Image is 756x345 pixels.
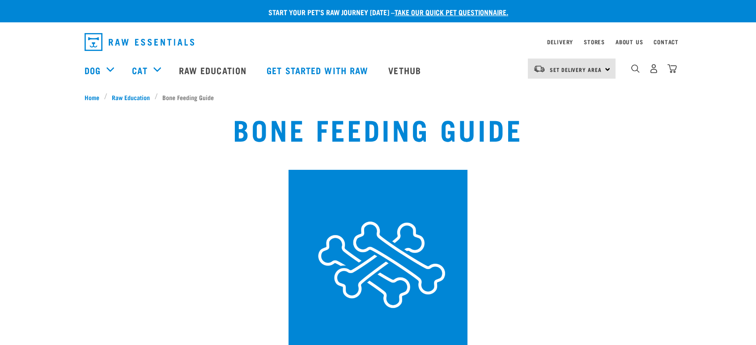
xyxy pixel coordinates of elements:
[85,63,101,77] a: Dog
[379,52,432,88] a: Vethub
[85,93,104,102] a: Home
[667,64,677,73] img: home-icon@2x.png
[107,93,155,102] a: Raw Education
[631,64,640,73] img: home-icon-1@2x.png
[649,64,658,73] img: user.png
[533,65,545,73] img: van-moving.png
[132,63,147,77] a: Cat
[395,10,508,14] a: take our quick pet questionnaire.
[85,93,99,102] span: Home
[550,68,602,71] span: Set Delivery Area
[85,33,194,51] img: Raw Essentials Logo
[616,40,643,43] a: About Us
[258,52,379,88] a: Get started with Raw
[547,40,573,43] a: Delivery
[170,52,258,88] a: Raw Education
[233,113,522,145] h1: Bone Feeding Guide
[112,93,150,102] span: Raw Education
[584,40,605,43] a: Stores
[77,29,679,55] nav: dropdown navigation
[654,40,679,43] a: Contact
[85,93,671,102] nav: breadcrumbs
